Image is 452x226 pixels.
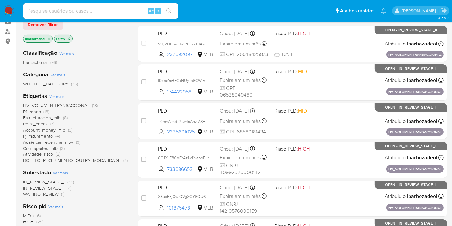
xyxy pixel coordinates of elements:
span: Alt [149,8,154,14]
a: Sair [440,7,447,14]
a: Notificações [381,8,386,14]
p: lucas.barboza@mercadolivre.com [402,8,438,14]
input: Pesquise usuários ou casos... [23,7,178,15]
button: search-icon [162,6,175,15]
span: Atalhos rápidos [340,7,374,14]
span: 3.155.0 [438,15,449,20]
span: s [157,8,159,14]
